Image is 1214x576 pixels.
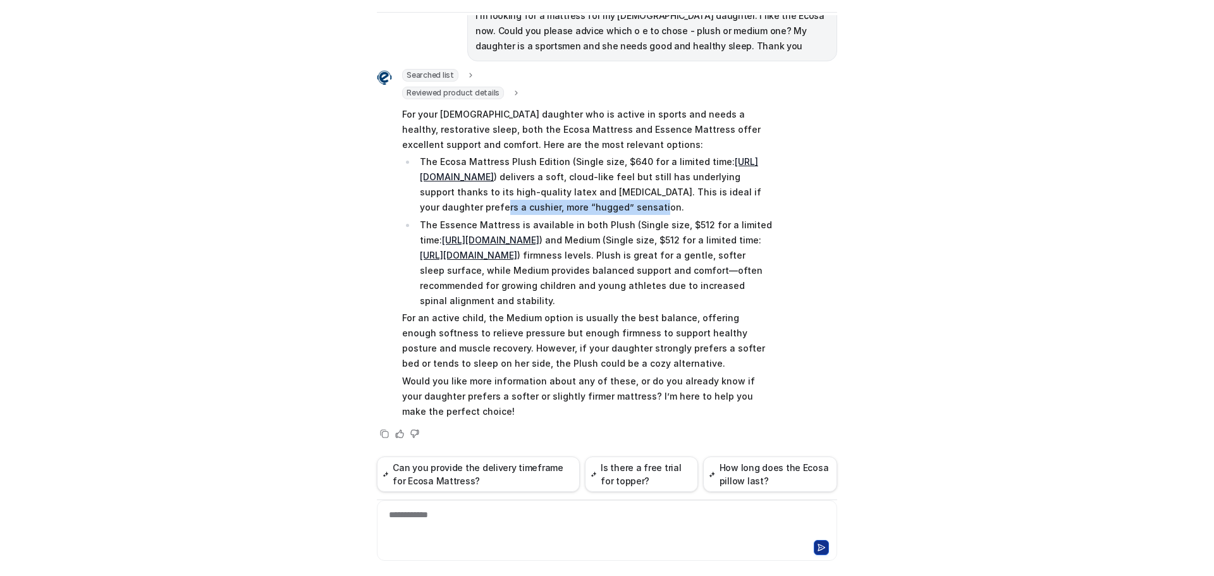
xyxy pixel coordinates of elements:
button: How long does the Ecosa pillow last? [703,457,837,492]
span: Reviewed product details [402,87,504,99]
p: For an active child, the Medium option is usually the best balance, offering enough softness to r... [402,310,772,371]
p: Would you like more information about any of these, or do you already know if your daughter prefe... [402,374,772,419]
button: Can you provide the delivery timeframe for Ecosa Mattress? [377,457,580,492]
a: [URL][DOMAIN_NAME] [420,250,517,260]
p: I’m looking for a mattress for my [DEMOGRAPHIC_DATA] daughter. I like the Ecosa now. Could you pl... [475,8,829,54]
p: The Essence Mattress is available in both Plush (Single size, $512 for a limited time: ) and Medi... [420,218,772,309]
p: For your [DEMOGRAPHIC_DATA] daughter who is active in sports and needs a healthy, restorative sle... [402,107,772,152]
img: Widget [377,70,392,85]
button: Is there a free trial for topper? [585,457,698,492]
p: The Ecosa Mattress Plush Edition (Single size, $640 for a limited time: ) delivers a soft, cloud-... [420,154,772,215]
a: [URL][DOMAIN_NAME] [442,235,539,245]
span: Searched list [402,69,458,82]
